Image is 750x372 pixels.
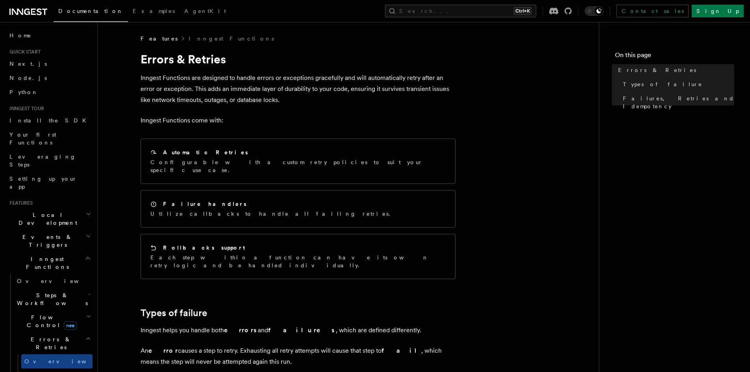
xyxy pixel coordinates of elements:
[618,66,696,74] span: Errors & Retries
[14,332,93,354] button: Errors & Retries
[14,291,88,307] span: Steps & Workflows
[6,200,33,206] span: Features
[6,211,86,227] span: Local Development
[385,5,536,17] button: Search...Ctrl+K
[150,254,446,269] p: Each step within a function can have its own retry logic and be handled individually.
[14,313,87,329] span: Flow Control
[180,2,231,21] a: AgentKit
[9,176,77,190] span: Setting up your app
[141,35,178,43] span: Features
[6,128,93,150] a: Your first Functions
[6,71,93,85] a: Node.js
[9,89,38,95] span: Python
[150,158,446,174] p: Configurable with a custom retry policies to suit your specific use case.
[141,115,456,126] p: Inngest Functions come with:
[615,50,734,63] h4: On this page
[17,278,98,284] span: Overview
[6,105,44,112] span: Inngest tour
[9,75,47,81] span: Node.js
[141,190,456,228] a: Failure handlersUtilize callbacks to handle all failing retries.
[133,8,175,14] span: Examples
[6,255,85,271] span: Inngest Functions
[620,77,734,91] a: Types of failure
[163,200,246,208] h2: Failure handlers
[64,321,77,330] span: new
[623,94,734,110] span: Failures, Retries and Idempotency
[6,57,93,71] a: Next.js
[6,28,93,43] a: Home
[54,2,128,22] a: Documentation
[163,244,245,252] h2: Rollbacks support
[141,345,456,367] p: An causes a step to retry. Exhausting all retry attempts will cause that step to , which means th...
[224,326,258,334] strong: errors
[141,325,456,336] p: Inngest helps you handle both and , which are defined differently.
[58,8,123,14] span: Documentation
[150,210,395,218] p: Utilize callbacks to handle all failing retries.
[623,80,702,88] span: Types of failure
[6,252,93,274] button: Inngest Functions
[6,208,93,230] button: Local Development
[6,172,93,194] a: Setting up your app
[9,154,76,168] span: Leveraging Steps
[6,150,93,172] a: Leveraging Steps
[128,2,180,21] a: Examples
[514,7,531,15] kbd: Ctrl+K
[6,49,41,55] span: Quick start
[189,35,274,43] a: Inngest Functions
[585,6,604,16] button: Toggle dark mode
[6,233,86,249] span: Events & Triggers
[617,5,689,17] a: Contact sales
[9,31,31,39] span: Home
[620,91,734,113] a: Failures, Retries and Idempotency
[14,335,85,351] span: Errors & Retries
[14,274,93,288] a: Overview
[268,326,336,334] strong: failures
[615,63,734,77] a: Errors & Retries
[148,347,178,354] strong: error
[184,8,226,14] span: AgentKit
[692,5,744,17] a: Sign Up
[6,85,93,99] a: Python
[14,310,93,332] button: Flow Controlnew
[381,347,421,354] strong: fail
[163,148,248,156] h2: Automatic Retries
[141,234,456,279] a: Rollbacks supportEach step within a function can have its own retry logic and be handled individu...
[9,61,47,67] span: Next.js
[9,131,56,146] span: Your first Functions
[141,307,207,318] a: Types of failure
[141,52,456,66] h1: Errors & Retries
[141,72,456,105] p: Inngest Functions are designed to handle errors or exceptions gracefully and will automatically r...
[24,358,106,365] span: Overview
[6,230,93,252] button: Events & Triggers
[14,288,93,310] button: Steps & Workflows
[9,117,91,124] span: Install the SDK
[141,139,456,184] a: Automatic RetriesConfigurable with a custom retry policies to suit your specific use case.
[21,354,93,368] a: Overview
[6,113,93,128] a: Install the SDK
